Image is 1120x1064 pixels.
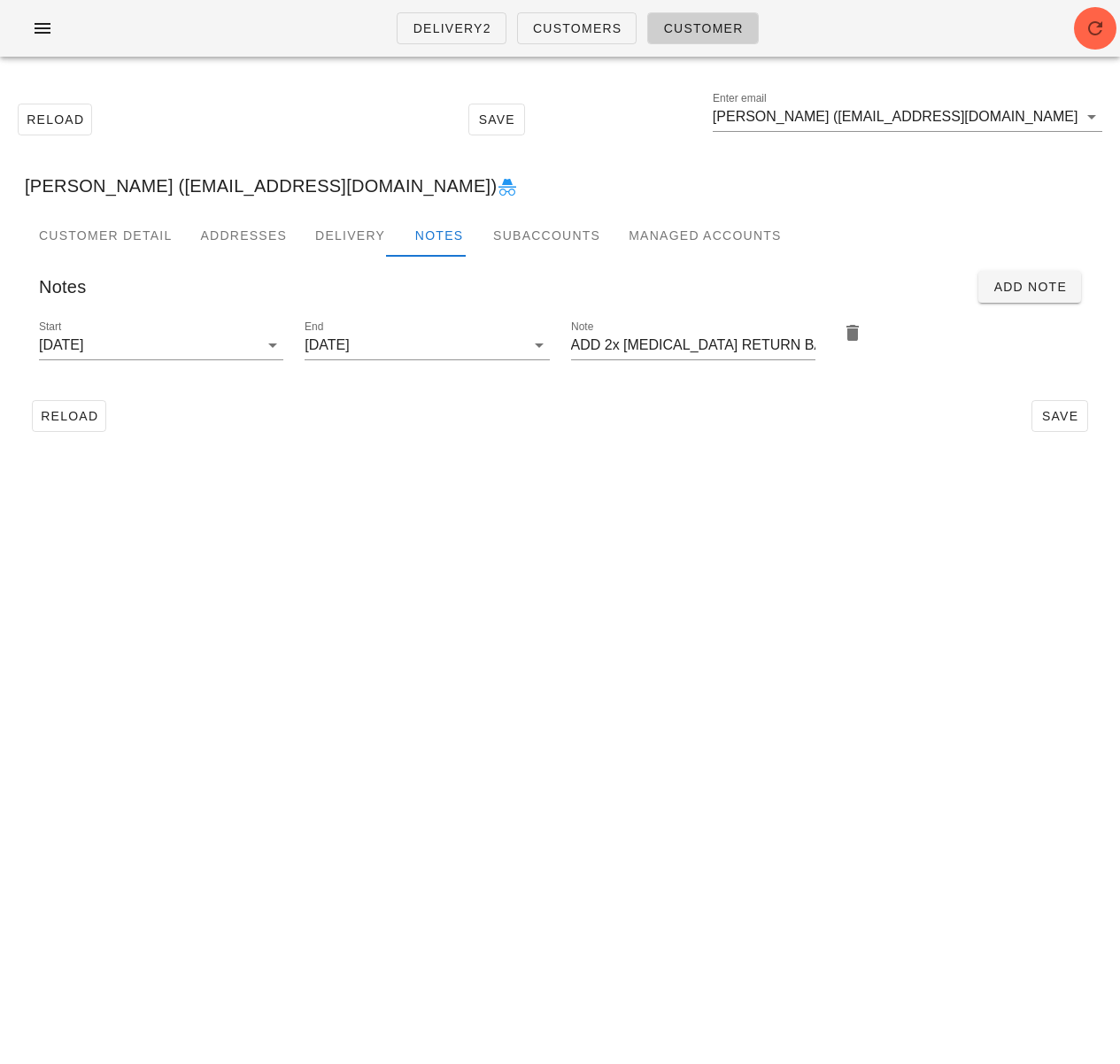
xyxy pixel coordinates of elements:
button: Reload [18,104,92,135]
div: Delivery [301,214,399,257]
span: Save [476,112,517,127]
div: Notes [25,257,1095,317]
button: Save [1031,400,1088,432]
span: Delivery2 [412,21,490,35]
label: Start [39,320,61,334]
span: Reload [26,112,84,127]
span: Reload [40,409,98,423]
a: Customer [647,12,758,44]
button: Reload [32,400,106,432]
label: Note [571,320,593,334]
div: Notes [399,214,479,257]
div: Customer Detail [25,214,186,257]
span: Customer [662,21,743,35]
a: Customers [517,12,637,44]
button: Save [468,104,525,135]
label: End [305,320,323,334]
span: Customers [532,21,622,35]
label: Enter email [713,92,767,105]
div: [PERSON_NAME] ([EMAIL_ADDRESS][DOMAIN_NAME]) [11,158,1109,214]
div: Managed Accounts [614,214,795,257]
div: Addresses [186,214,301,257]
button: Add Note [978,271,1081,303]
span: Add Note [993,280,1067,294]
a: Delivery2 [397,12,506,44]
div: Subaccounts [479,214,614,257]
span: Save [1039,409,1080,423]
